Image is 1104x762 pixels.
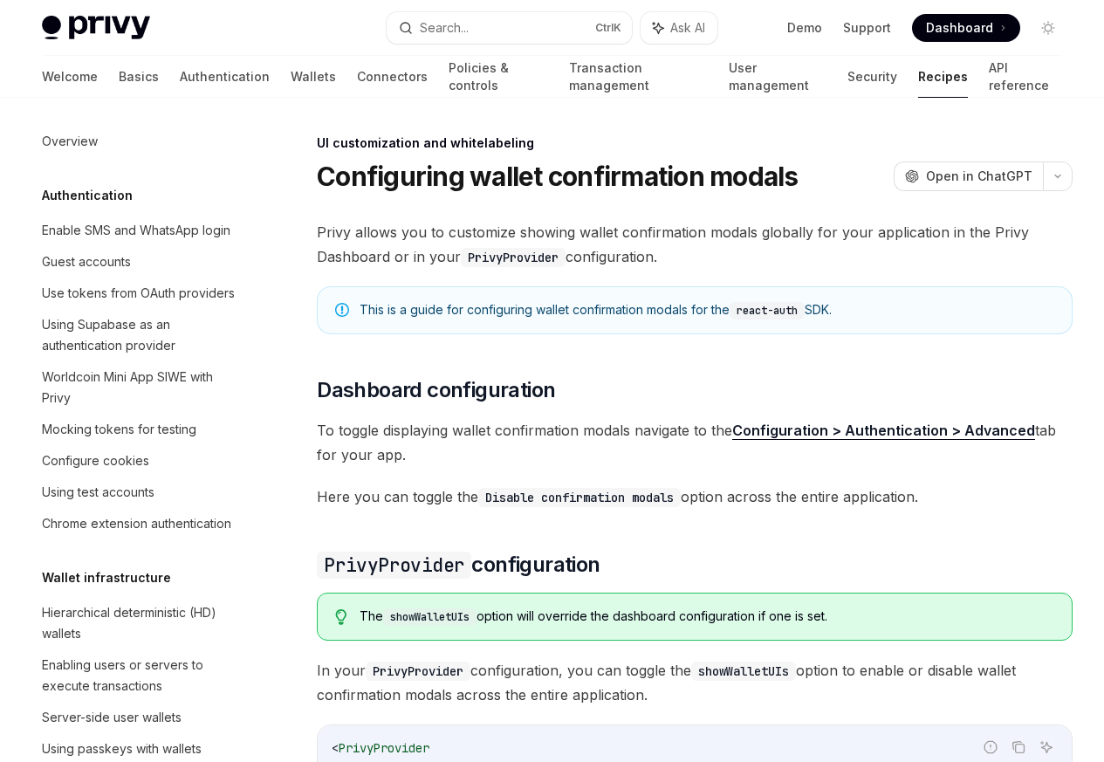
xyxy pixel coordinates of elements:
a: Policies & controls [449,56,548,98]
span: Here you can toggle the option across the entire application. [317,484,1073,509]
code: PrivyProvider [317,552,471,579]
a: Mocking tokens for testing [28,414,251,445]
h5: Wallet infrastructure [42,567,171,588]
svg: Tip [335,609,347,625]
span: PrivyProvider [339,740,429,756]
span: configuration [317,551,600,579]
a: Connectors [357,56,428,98]
div: UI customization and whitelabeling [317,134,1073,152]
span: < [332,740,339,756]
button: Search...CtrlK [387,12,632,44]
button: Copy the contents from the code block [1007,736,1030,759]
div: Using passkeys with wallets [42,738,202,759]
span: Privy allows you to customize showing wallet confirmation modals globally for your application in... [317,220,1073,269]
a: Worldcoin Mini App SIWE with Privy [28,361,251,414]
div: This is a guide for configuring wallet confirmation modals for the SDK. [360,301,1054,319]
a: Chrome extension authentication [28,508,251,539]
a: Configuration > Authentication > Advanced [732,422,1035,440]
div: Mocking tokens for testing [42,419,196,440]
div: Search... [420,17,469,38]
img: light logo [42,16,150,40]
a: User management [729,56,827,98]
div: Server-side user wallets [42,707,182,728]
a: Security [847,56,897,98]
a: Enable SMS and WhatsApp login [28,215,251,246]
div: Guest accounts [42,251,131,272]
a: Support [843,19,891,37]
span: To toggle displaying wallet confirmation modals navigate to the tab for your app. [317,418,1073,467]
h5: Authentication [42,185,133,206]
button: Ask AI [641,12,717,44]
button: Toggle dark mode [1034,14,1062,42]
div: The option will override the dashboard configuration if one is set. [360,608,1054,626]
div: Hierarchical deterministic (HD) wallets [42,602,241,644]
a: Recipes [918,56,968,98]
a: Use tokens from OAuth providers [28,278,251,309]
a: Basics [119,56,159,98]
div: Using test accounts [42,482,154,503]
svg: Note [335,303,349,317]
code: PrivyProvider [461,248,566,267]
a: Hierarchical deterministic (HD) wallets [28,597,251,649]
button: Report incorrect code [979,736,1002,759]
span: Ctrl K [595,21,621,35]
code: react-auth [730,302,805,319]
button: Open in ChatGPT [894,161,1043,191]
span: Open in ChatGPT [926,168,1032,185]
div: Overview [42,131,98,152]
a: Server-side user wallets [28,702,251,733]
a: Using test accounts [28,477,251,508]
code: PrivyProvider [366,662,470,681]
code: showWalletUIs [383,608,477,626]
a: Overview [28,126,251,157]
a: Configure cookies [28,445,251,477]
div: Using Supabase as an authentication provider [42,314,241,356]
a: Transaction management [569,56,707,98]
div: Worldcoin Mini App SIWE with Privy [42,367,241,408]
div: Chrome extension authentication [42,513,231,534]
div: Enable SMS and WhatsApp login [42,220,230,241]
span: Dashboard configuration [317,376,555,404]
a: Welcome [42,56,98,98]
a: Using Supabase as an authentication provider [28,309,251,361]
a: Demo [787,19,822,37]
code: showWalletUIs [691,662,796,681]
a: Wallets [291,56,336,98]
a: API reference [989,56,1062,98]
code: Disable confirmation modals [478,488,681,507]
span: Ask AI [670,19,705,37]
a: Enabling users or servers to execute transactions [28,649,251,702]
a: Dashboard [912,14,1020,42]
span: Dashboard [926,19,993,37]
a: Authentication [180,56,270,98]
div: Enabling users or servers to execute transactions [42,655,241,697]
a: Guest accounts [28,246,251,278]
div: Configure cookies [42,450,149,471]
div: Use tokens from OAuth providers [42,283,235,304]
h1: Configuring wallet confirmation modals [317,161,799,192]
button: Ask AI [1035,736,1058,759]
span: In your configuration, you can toggle the option to enable or disable wallet confirmation modals ... [317,658,1073,707]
